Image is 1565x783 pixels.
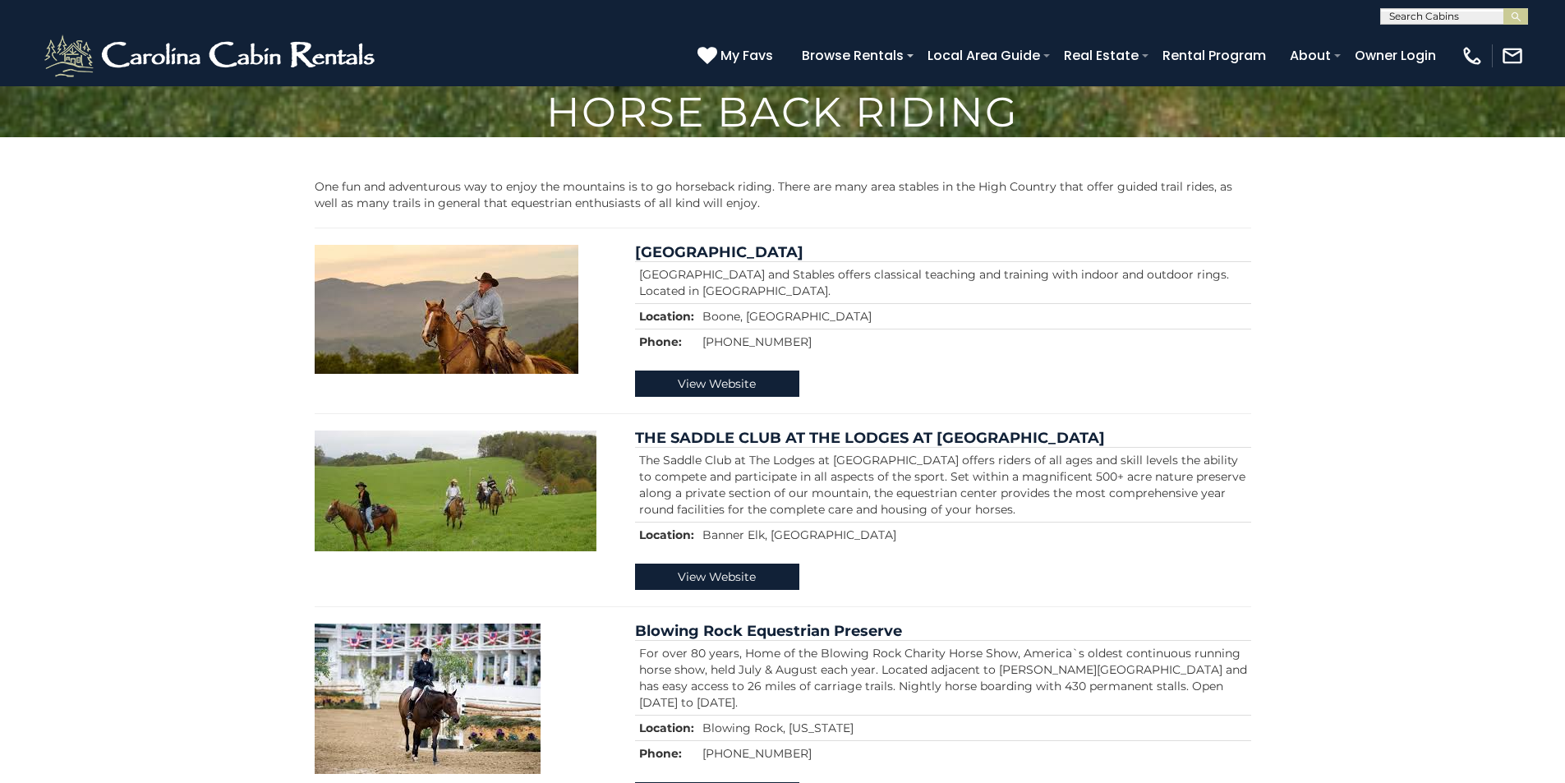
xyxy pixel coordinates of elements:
strong: Location: [639,721,694,735]
a: Local Area Guide [919,41,1048,70]
strong: Location: [639,309,694,324]
img: New River Ranch [315,245,578,374]
a: Blowing Rock Equestrian Preserve [635,622,902,640]
strong: Location: [639,527,694,542]
img: mail-regular-white.png [1501,44,1524,67]
img: phone-regular-white.png [1461,44,1484,67]
a: View Website [635,371,799,397]
td: Blowing Rock, [US_STATE] [698,715,1251,740]
a: Browse Rentals [794,41,912,70]
span: My Favs [720,45,773,66]
td: [PHONE_NUMBER] [698,329,1251,355]
strong: Phone: [639,746,682,761]
a: THE SADDLE CLUB AT THE LODGES AT [GEOGRAPHIC_DATA] [635,429,1105,447]
td: Banner Elk, [GEOGRAPHIC_DATA] [698,523,1251,548]
strong: Phone: [639,334,682,349]
td: [PHONE_NUMBER] [698,740,1251,766]
td: For over 80 years, Home of the Blowing Rock Charity Horse Show, America`s oldest continuous runni... [635,640,1251,715]
img: Blowing Rock Equestrian Preserve [315,624,541,774]
a: My Favs [697,45,777,67]
td: [GEOGRAPHIC_DATA] and Stables offers classical teaching and training with indoor and outdoor ring... [635,262,1251,304]
a: Real Estate [1056,41,1147,70]
a: View Website [635,564,799,590]
a: [GEOGRAPHIC_DATA] [635,243,803,261]
td: The Saddle Club at The Lodges at [GEOGRAPHIC_DATA] offers riders of all ages and skill levels the... [635,448,1251,523]
img: THE SADDLE CLUB AT THE LODGES AT EAGLES NEST [315,431,596,551]
a: Owner Login [1346,41,1444,70]
a: Rental Program [1154,41,1274,70]
p: One fun and adventurous way to enjoy the mountains is to go horseback riding. There are many area... [315,178,1251,211]
img: White-1-2.png [41,31,382,81]
a: About [1282,41,1339,70]
td: Boone, [GEOGRAPHIC_DATA] [698,304,1251,329]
